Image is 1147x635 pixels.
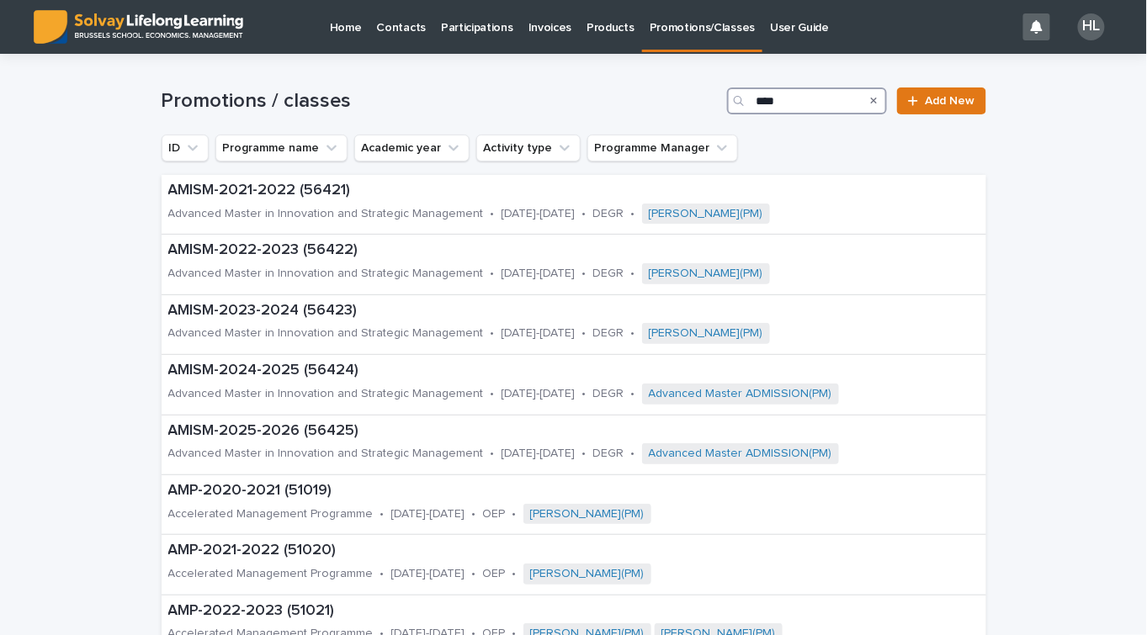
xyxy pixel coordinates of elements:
[512,567,517,581] p: •
[162,135,209,161] button: ID
[168,387,484,401] p: Advanced Master in Innovation and Strategic Management
[593,207,624,221] p: DEGR
[502,207,576,221] p: [DATE]-[DATE]
[582,447,587,461] p: •
[649,387,832,401] a: Advanced Master ADMISSION(PM)
[491,387,495,401] p: •
[512,507,517,521] p: •
[168,182,956,200] p: AMISM-2021-2022 (56421)
[631,387,635,401] p: •
[391,507,465,521] p: [DATE]-[DATE]
[1078,13,1105,40] div: HL
[582,267,587,281] p: •
[168,241,964,260] p: AMISM-2022-2023 (56422)
[649,447,832,461] a: Advanced Master ADMISSION(PM)
[168,447,484,461] p: Advanced Master in Innovation and Strategic Management
[34,10,243,44] img: ED0IkcNQHGZZMpCVrDht
[162,235,986,294] a: AMISM-2022-2023 (56422)Advanced Master in Innovation and Strategic Management•[DATE]-[DATE]•DEGR•...
[162,475,986,535] a: AMP-2020-2021 (51019)Accelerated Management Programme•[DATE]-[DATE]•OEP•[PERSON_NAME](PM)
[502,267,576,281] p: [DATE]-[DATE]
[168,302,963,320] p: AMISM-2023-2024 (56423)
[483,567,506,581] p: OEP
[215,135,348,161] button: Programme name
[593,447,624,461] p: DEGR
[582,387,587,401] p: •
[162,355,986,415] a: AMISM-2024-2025 (56424)Advanced Master in Innovation and Strategic Management•[DATE]-[DATE]•DEGR•...
[727,87,887,114] input: Search
[631,447,635,461] p: •
[502,326,576,341] p: [DATE]-[DATE]
[593,387,624,401] p: DEGR
[593,267,624,281] p: DEGR
[897,87,985,114] a: Add New
[168,482,819,500] p: AMP-2020-2021 (51019)
[168,602,953,621] p: AMP-2022-2023 (51021)
[168,507,374,521] p: Accelerated Management Programme
[502,447,576,461] p: [DATE]-[DATE]
[162,295,986,355] a: AMISM-2023-2024 (56423)Advanced Master in Innovation and Strategic Management•[DATE]-[DATE]•DEGR•...
[380,567,385,581] p: •
[491,326,495,341] p: •
[649,326,763,341] a: [PERSON_NAME](PM)
[168,422,980,441] p: AMISM-2025-2026 (56425)
[530,507,645,521] a: [PERSON_NAME](PM)
[168,567,374,581] p: Accelerated Management Programme
[168,326,484,341] p: Advanced Master in Innovation and Strategic Management
[491,207,495,221] p: •
[168,267,484,281] p: Advanced Master in Innovation and Strategic Management
[472,507,476,521] p: •
[649,267,763,281] a: [PERSON_NAME](PM)
[472,567,476,581] p: •
[649,207,763,221] a: [PERSON_NAME](PM)
[631,326,635,341] p: •
[631,267,635,281] p: •
[354,135,470,161] button: Academic year
[926,95,975,107] span: Add New
[391,567,465,581] p: [DATE]-[DATE]
[380,507,385,521] p: •
[593,326,624,341] p: DEGR
[530,567,645,581] a: [PERSON_NAME](PM)
[162,535,986,595] a: AMP-2021-2022 (51020)Accelerated Management Programme•[DATE]-[DATE]•OEP•[PERSON_NAME](PM)
[631,207,635,221] p: •
[168,207,484,221] p: Advanced Master in Innovation and Strategic Management
[162,415,986,475] a: AMISM-2025-2026 (56425)Advanced Master in Innovation and Strategic Management•[DATE]-[DATE]•DEGR•...
[582,326,587,341] p: •
[491,447,495,461] p: •
[502,387,576,401] p: [DATE]-[DATE]
[476,135,581,161] button: Activity type
[587,135,738,161] button: Programme Manager
[491,267,495,281] p: •
[162,89,721,114] h1: Promotions / classes
[168,542,823,560] p: AMP-2021-2022 (51020)
[483,507,506,521] p: OEP
[162,175,986,235] a: AMISM-2021-2022 (56421)Advanced Master in Innovation and Strategic Management•[DATE]-[DATE]•DEGR•...
[168,362,980,380] p: AMISM-2024-2025 (56424)
[582,207,587,221] p: •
